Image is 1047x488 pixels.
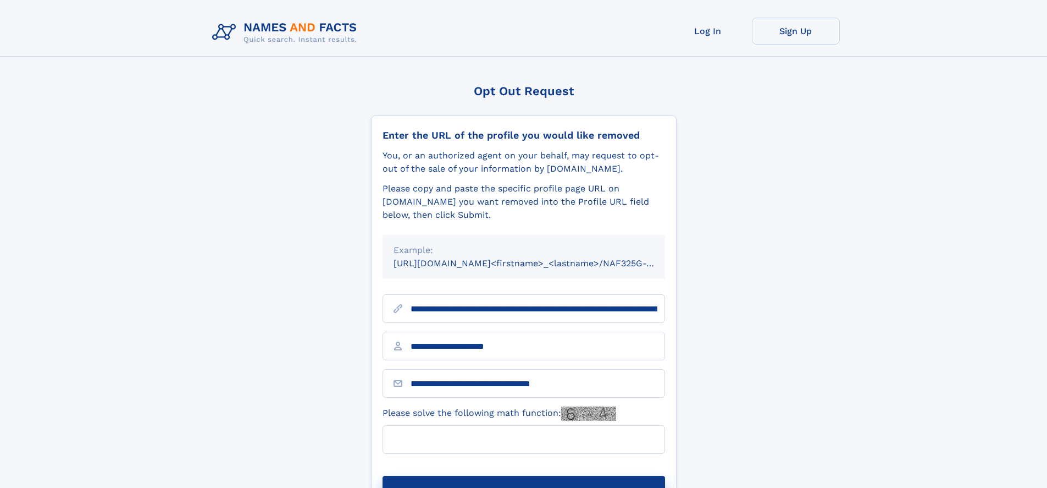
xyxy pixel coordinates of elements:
div: You, or an authorized agent on your behalf, may request to opt-out of the sale of your informatio... [383,149,665,176]
div: Opt Out Request [371,84,677,98]
img: Logo Names and Facts [208,18,366,47]
div: Enter the URL of the profile you would like removed [383,129,665,141]
div: Please copy and paste the specific profile page URL on [DOMAIN_NAME] you want removed into the Pr... [383,182,665,222]
small: [URL][DOMAIN_NAME]<firstname>_<lastname>/NAF325G-xxxxxxxx [394,258,686,268]
a: Log In [664,18,752,45]
div: Example: [394,244,654,257]
a: Sign Up [752,18,840,45]
label: Please solve the following math function: [383,407,616,421]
